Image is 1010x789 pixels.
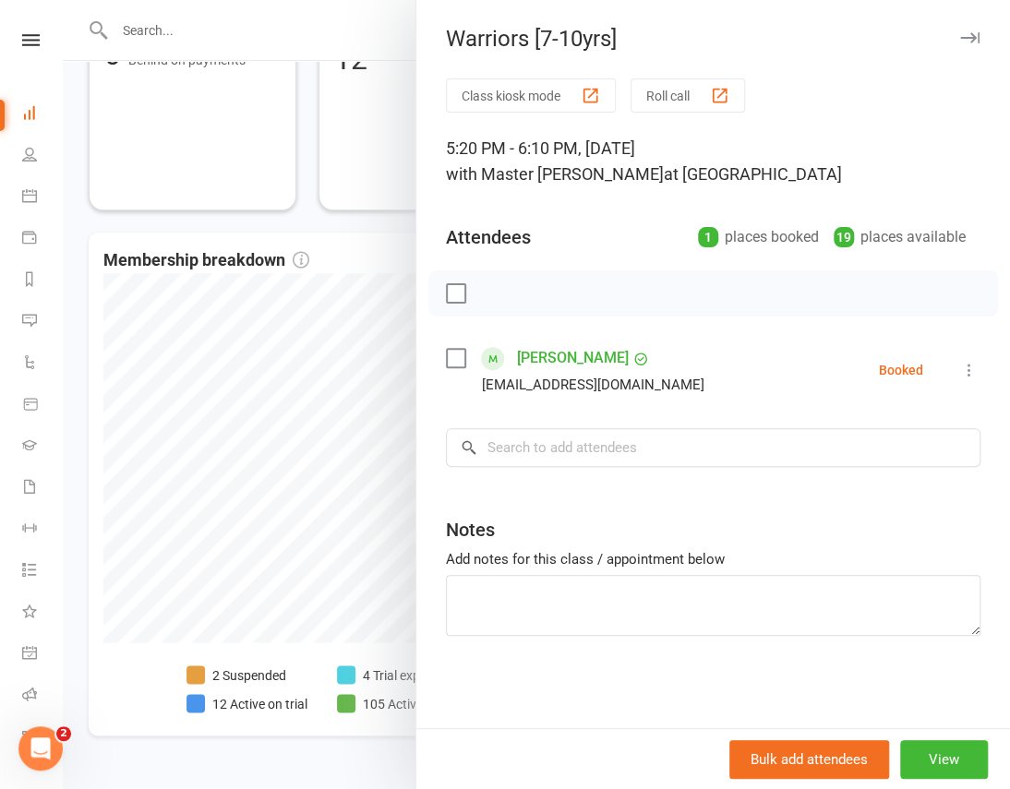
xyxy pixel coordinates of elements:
[22,219,64,260] a: Payments
[22,634,64,675] a: General attendance kiosk mode
[834,224,966,250] div: places available
[18,726,63,771] iframe: Intercom live chat
[834,227,854,247] div: 19
[22,717,64,759] a: Class kiosk mode
[482,373,704,397] div: [EMAIL_ADDRESS][DOMAIN_NAME]
[22,260,64,302] a: Reports
[22,592,64,634] a: What's New
[56,726,71,741] span: 2
[446,548,980,570] div: Add notes for this class / appointment below
[517,343,629,373] a: [PERSON_NAME]
[879,364,923,377] div: Booked
[446,517,495,543] div: Notes
[698,227,718,247] div: 1
[446,78,616,113] button: Class kiosk mode
[22,177,64,219] a: Calendar
[22,94,64,136] a: Dashboard
[446,428,980,467] input: Search to add attendees
[22,675,64,717] a: Roll call kiosk mode
[446,224,531,250] div: Attendees
[729,740,889,779] button: Bulk add attendees
[446,164,664,184] span: with Master [PERSON_NAME]
[698,224,819,250] div: places booked
[900,740,988,779] button: View
[22,385,64,426] a: Product Sales
[446,136,980,187] div: 5:20 PM - 6:10 PM, [DATE]
[416,26,1010,52] div: Warriors [7-10yrs]
[664,164,842,184] span: at [GEOGRAPHIC_DATA]
[631,78,745,113] button: Roll call
[22,136,64,177] a: People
